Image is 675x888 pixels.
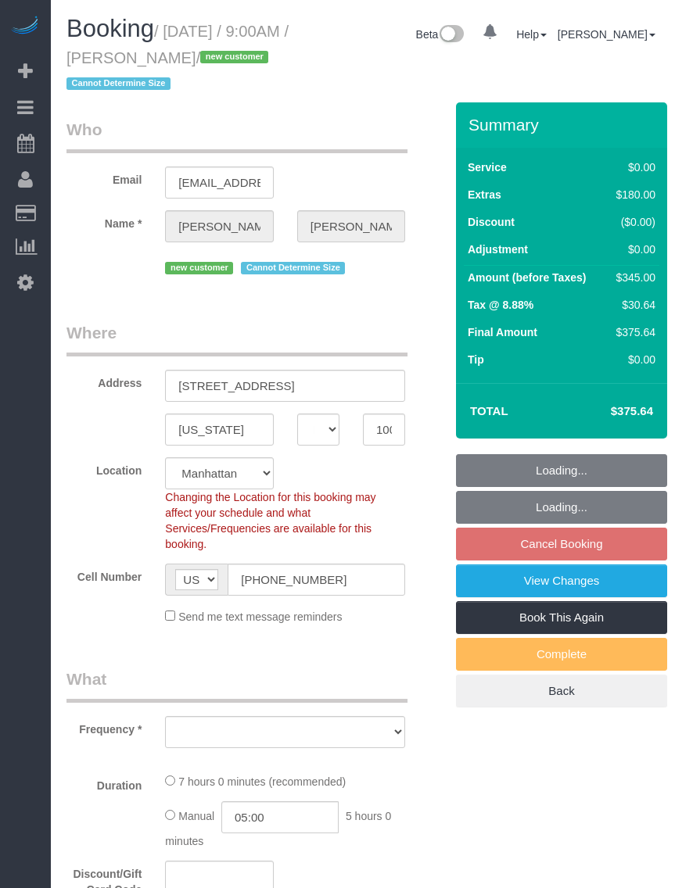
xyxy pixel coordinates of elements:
span: Changing the Location for this booking may affect your schedule and what Services/Frequencies are... [165,491,375,550]
label: Adjustment [468,242,528,257]
a: Back [456,675,667,707]
a: View Changes [456,564,667,597]
span: 7 hours 0 minutes (recommended) [178,775,346,788]
h4: $375.64 [564,405,653,418]
a: [PERSON_NAME] [558,28,655,41]
label: Final Amount [468,324,537,340]
span: Cannot Determine Size [66,77,171,90]
input: City [165,414,273,446]
img: New interface [438,25,464,45]
label: Tax @ 8.88% [468,297,533,313]
label: Cell Number [55,564,153,585]
legend: What [66,668,408,703]
div: $375.64 [610,324,655,340]
label: Location [55,457,153,478]
label: Name * [55,210,153,231]
input: Last Name [297,210,405,242]
span: Manual [178,810,214,822]
a: Book This Again [456,601,667,634]
div: $0.00 [610,159,655,175]
label: Extras [468,187,501,202]
span: Send me text message reminders [178,610,342,623]
div: ($0.00) [610,214,655,230]
input: First Name [165,210,273,242]
div: $0.00 [610,242,655,257]
label: Frequency * [55,716,153,737]
div: $345.00 [610,270,655,285]
legend: Where [66,321,408,356]
label: Address [55,370,153,391]
a: Help [516,28,547,41]
label: Duration [55,772,153,793]
a: Beta [416,28,465,41]
label: Tip [468,352,484,367]
img: Automaid Logo [9,16,41,38]
label: Email [55,166,153,188]
label: Amount (before Taxes) [468,270,586,285]
span: Booking [66,15,154,42]
input: Zip Code [363,414,405,446]
legend: Who [66,118,408,153]
small: / [DATE] / 9:00AM / [PERSON_NAME] [66,23,289,93]
span: new customer [165,262,233,274]
h3: Summary [469,116,659,134]
input: Cell Number [228,564,405,596]
div: $30.64 [610,297,655,313]
strong: Total [470,404,508,417]
div: $180.00 [610,187,655,202]
span: new customer [200,51,268,63]
span: Cannot Determine Size [241,262,345,274]
label: Discount [468,214,515,230]
input: Email [165,166,273,199]
div: $0.00 [610,352,655,367]
label: Service [468,159,507,175]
